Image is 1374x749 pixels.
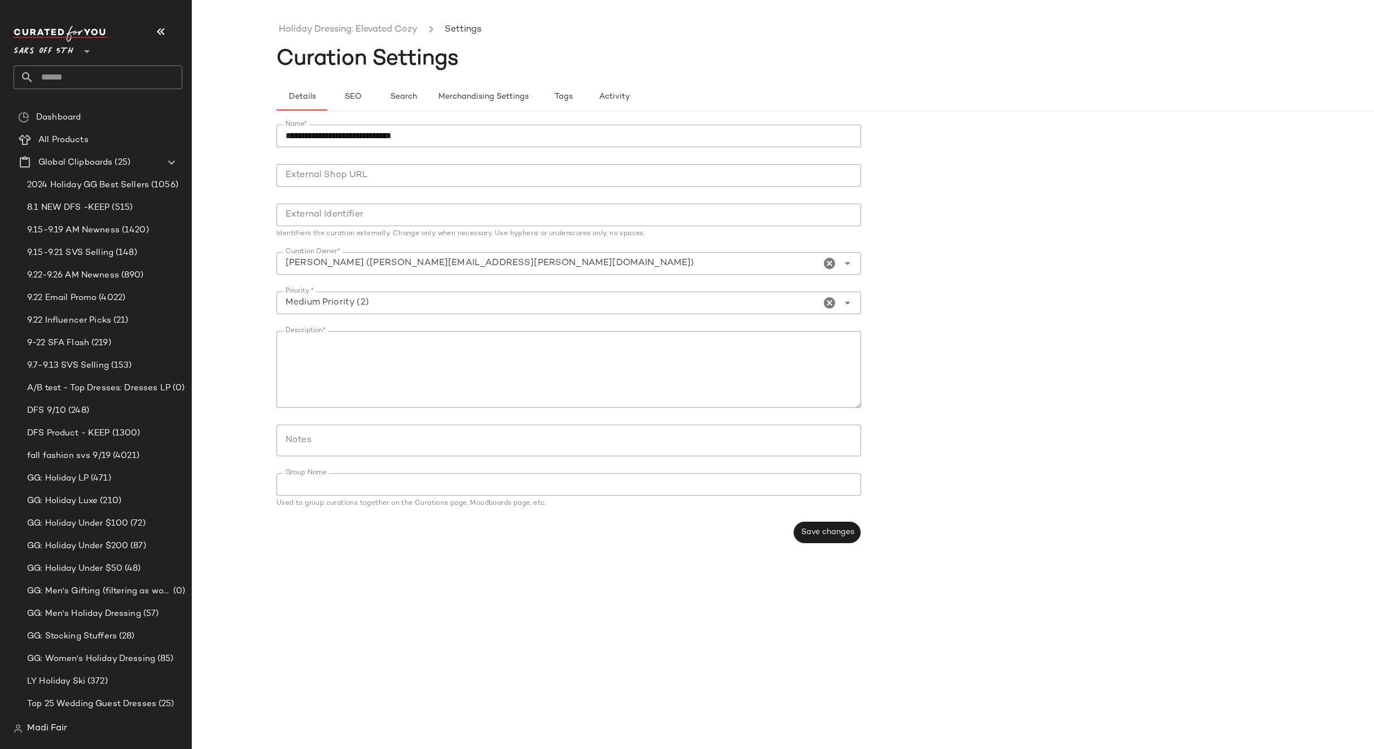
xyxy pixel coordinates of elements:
a: Holiday Dressing: Elevated Cozy [279,23,418,37]
span: (372) [85,675,108,688]
span: (25) [112,156,130,169]
span: GG: Holiday Luxe [27,495,98,508]
span: Merchandising Settings [438,92,529,102]
span: (72) [128,517,146,530]
span: (25) [156,698,174,711]
span: (210) [98,495,121,508]
div: Identifiers the curation externally. Change only when necessary. Use hyphens or underscores only,... [276,231,861,237]
span: Top 25 Wedding Guest Dresses [27,698,156,711]
span: (87) [128,540,146,553]
span: (219) [89,337,111,350]
i: Clear Curation Owner* [823,257,836,270]
i: Clear Priority * [823,296,836,310]
span: (153) [109,359,132,372]
span: GG: Women's Holiday Dressing [27,653,155,666]
span: (1420) [120,224,149,237]
span: (4022) [96,292,125,305]
span: (515) [109,201,133,214]
img: cfy_white_logo.C9jOOHJF.svg [14,26,109,42]
button: Save changes [793,522,861,543]
span: GG: Holiday Under $100 [27,517,128,530]
span: 9.15-9.21 SVS Selling [27,246,113,259]
span: Search [390,92,417,102]
span: Details [288,92,315,102]
span: GG: Men's Holiday Dressing [27,607,141,620]
span: (1300) [110,427,141,440]
span: (0) [170,382,185,395]
span: GG: Men's Gifting (filtering as women's) [27,585,171,598]
span: Madi Fair [27,722,67,735]
span: (0) [171,585,185,598]
span: (1056) [149,179,178,192]
span: (48) [122,562,141,575]
span: Dashboard [36,111,81,124]
span: GG: Stocking Stuffers [27,630,117,643]
span: Saks OFF 5TH [14,38,73,59]
span: DFS Product - KEEP [27,427,110,440]
i: Open [841,296,854,310]
div: Used to group curations together on the Curations page, Moodboards page, etc. [276,500,861,507]
span: 9.22 Email Promo [27,292,96,305]
span: 9.7-9.13 SVS Selling [27,359,109,372]
span: 9.15-9.19 AM Newness [27,224,120,237]
span: (471) [89,472,111,485]
span: 2024 Holiday GG Best Sellers [27,179,149,192]
span: Save changes [800,528,854,537]
span: DFS 9/10 [27,404,66,417]
img: svg%3e [18,112,29,123]
span: (85) [155,653,174,666]
span: (148) [113,246,137,259]
li: Settings [442,23,484,37]
span: GG: Holiday Under $50 [27,562,122,575]
span: 9-22 SFA Flash [27,337,89,350]
span: fall fashion svs 9/19 [27,450,111,462]
i: Open [841,257,854,270]
span: Activity [599,92,630,102]
span: 9.22-9.26 AM Newness [27,269,119,282]
span: (21) [111,314,129,327]
span: A/B test - Top Dresses: Dresses LP [27,382,170,395]
span: (28) [117,630,135,643]
span: 8.1 NEW DFS -KEEP [27,201,109,214]
span: All Products [38,134,89,147]
span: GG: Holiday LP [27,472,89,485]
span: (890) [119,269,144,282]
span: Tags [554,92,573,102]
span: (4021) [111,450,139,462]
span: GG: Holiday Under $200 [27,540,128,553]
img: svg%3e [14,724,23,733]
span: LY Holiday Ski [27,675,85,688]
span: (248) [66,404,89,417]
span: (57) [141,607,159,620]
span: SEO [344,92,361,102]
span: 9.22 Influencer Picks [27,314,111,327]
span: Curation Settings [276,48,459,71]
span: Global Clipboards [38,156,112,169]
